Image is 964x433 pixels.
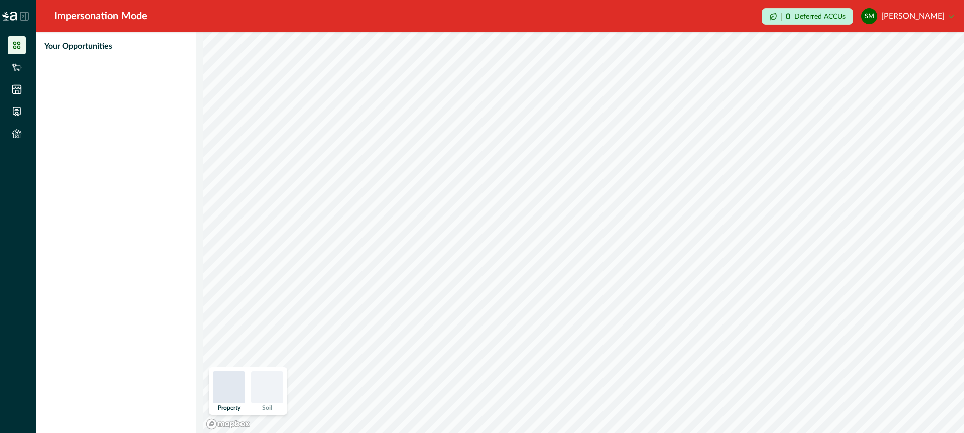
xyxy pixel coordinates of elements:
img: Logo [2,12,17,21]
p: Property [218,405,240,411]
p: Deferred ACCUs [794,13,846,20]
a: Mapbox logo [206,418,250,430]
div: Impersonation Mode [54,9,147,24]
p: Soil [262,405,272,411]
p: 0 [786,13,790,21]
button: Steve Le Moenic[PERSON_NAME] [861,4,954,28]
p: Your Opportunities [44,40,112,52]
